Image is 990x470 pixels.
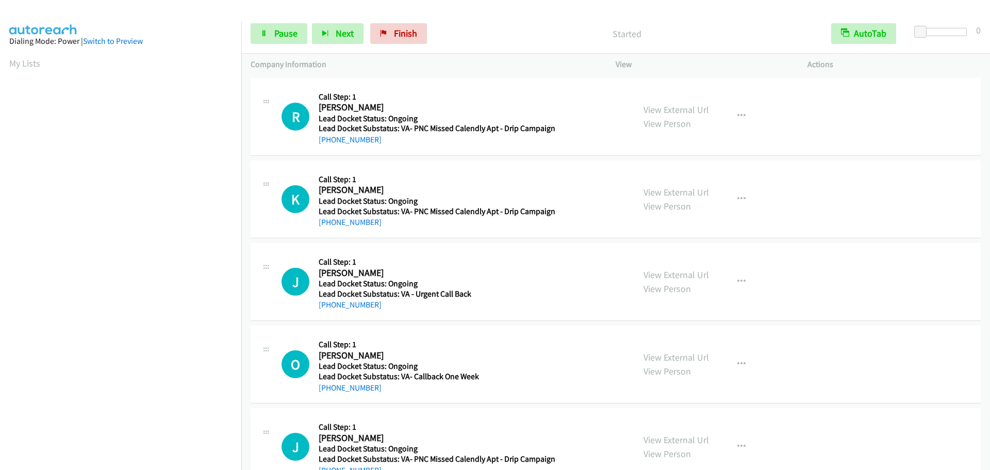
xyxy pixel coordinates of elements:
[319,184,552,196] h2: [PERSON_NAME]
[274,27,298,39] span: Pause
[319,444,555,454] h5: Lead Docket Status: Ongoing
[319,267,552,279] h2: [PERSON_NAME]
[319,257,552,267] h5: Call Step: 1
[643,351,709,363] a: View External Url
[319,339,552,350] h5: Call Step: 1
[394,27,417,39] span: Finish
[319,371,552,382] h5: Lead Docket Substatus: VA- Callback One Week
[282,103,309,131] div: The call is yet to be attempted
[282,103,309,131] h1: R
[319,422,555,432] h5: Call Step: 1
[441,27,813,41] p: Started
[319,114,555,124] h5: Lead Docket Status: Ongoing
[312,23,364,44] button: Next
[319,361,552,371] h5: Lead Docket Status: Ongoing
[643,269,709,281] a: View External Url
[319,206,555,217] h5: Lead Docket Substatus: VA- PNC Missed Calendly Apt - Drip Campaign
[282,268,309,296] h1: J
[282,433,309,461] h1: J
[919,28,967,36] div: Delay between calls (in seconds)
[319,289,552,299] h5: Lead Docket Substatus: VA - Urgent Call Back
[319,174,555,185] h5: Call Step: 1
[282,433,309,461] div: The call is yet to be attempted
[643,200,691,212] a: View Person
[282,185,309,213] div: The call is yet to be attempted
[319,92,555,102] h5: Call Step: 1
[319,383,382,393] a: [PHONE_NUMBER]
[643,365,691,377] a: View Person
[83,36,143,46] a: Switch to Preview
[319,217,382,227] a: [PHONE_NUMBER]
[319,300,382,310] a: [PHONE_NUMBER]
[831,23,896,44] button: AutoTab
[643,118,691,129] a: View Person
[319,135,382,144] a: [PHONE_NUMBER]
[319,432,552,444] h2: [PERSON_NAME]
[251,58,597,71] p: Company Information
[282,350,309,378] div: The call is yet to be attempted
[282,185,309,213] h1: K
[643,104,709,116] a: View External Url
[643,283,691,295] a: View Person
[319,279,552,289] h5: Lead Docket Status: Ongoing
[370,23,427,44] a: Finish
[282,350,309,378] h1: O
[336,27,354,39] span: Next
[282,268,309,296] div: The call is yet to be attempted
[9,35,232,47] div: Dialing Mode: Power |
[319,196,555,206] h5: Lead Docket Status: Ongoing
[643,186,709,198] a: View External Url
[643,448,691,460] a: View Person
[9,57,40,69] a: My Lists
[643,434,709,446] a: View External Url
[616,58,789,71] p: View
[319,123,555,134] h5: Lead Docket Substatus: VA- PNC Missed Calendly Apt - Drip Campaign
[319,454,555,464] h5: Lead Docket Substatus: VA- PNC Missed Calendly Apt - Drip Campaign
[807,58,981,71] p: Actions
[319,102,552,114] h2: [PERSON_NAME]
[976,23,981,37] div: 0
[251,23,307,44] a: Pause
[319,350,552,362] h2: [PERSON_NAME]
